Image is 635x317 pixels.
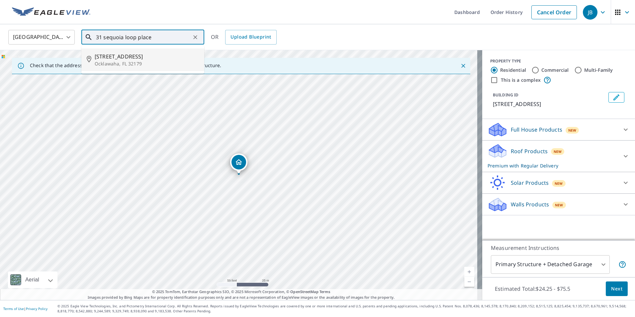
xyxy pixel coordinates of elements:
[8,271,57,288] div: Aerial
[464,277,474,287] a: Current Level 19, Zoom Out
[554,149,562,154] span: New
[491,255,610,274] div: Primary Structure + Detached Garage
[606,281,628,296] button: Next
[500,67,526,73] label: Residential
[191,33,200,42] button: Clear
[459,61,468,70] button: Close
[608,92,624,103] button: Edit building 1
[3,306,24,311] a: Terms of Use
[230,154,247,174] div: Dropped pin, building 1, Residential property, 9 Sequoia Loop Ln Ocklawaha, FL 32179
[23,271,41,288] div: Aerial
[488,162,618,169] p: Premium with Regular Delivery
[464,267,474,277] a: Current Level 19, Zoom In
[12,7,90,17] img: EV Logo
[511,179,549,187] p: Solar Products
[96,28,191,47] input: Search by address or latitude-longitude
[511,126,562,134] p: Full House Products
[618,261,626,268] span: Your report will include the primary structure and a detached garage if one exists.
[501,77,541,83] label: This is a complex
[568,128,577,133] span: New
[493,100,606,108] p: [STREET_ADDRESS]
[491,244,626,252] p: Measurement Instructions
[611,285,622,293] span: Next
[584,67,613,73] label: Multi-Family
[488,143,630,169] div: Roof ProductsNewPremium with Regular Delivery
[8,28,75,47] div: [GEOGRAPHIC_DATA]
[95,60,199,67] p: Ocklawaha, FL 32179
[493,92,518,98] p: BUILDING ID
[511,147,548,155] p: Roof Products
[95,53,199,60] span: [STREET_ADDRESS]
[490,58,627,64] div: PROPERTY TYPE
[488,122,630,138] div: Full House ProductsNew
[511,200,549,208] p: Walls Products
[26,306,47,311] a: Privacy Policy
[152,289,330,295] span: © 2025 TomTom, Earthstar Geographics SIO, © 2025 Microsoft Corporation, ©
[211,30,277,45] div: OR
[555,202,563,208] span: New
[531,5,577,19] a: Cancel Order
[225,30,276,45] a: Upload Blueprint
[30,62,221,68] p: Check that the address is accurate, then drag the marker over the correct structure.
[290,289,318,294] a: OpenStreetMap
[583,5,597,20] div: JB
[490,281,576,296] p: Estimated Total: $24.25 - $75.5
[3,307,47,311] p: |
[230,33,271,41] span: Upload Blueprint
[555,181,563,186] span: New
[541,67,569,73] label: Commercial
[488,196,630,212] div: Walls ProductsNew
[57,304,632,314] p: © 2025 Eagle View Technologies, Inc. and Pictometry International Corp. All Rights Reserved. Repo...
[319,289,330,294] a: Terms
[488,175,630,191] div: Solar ProductsNew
